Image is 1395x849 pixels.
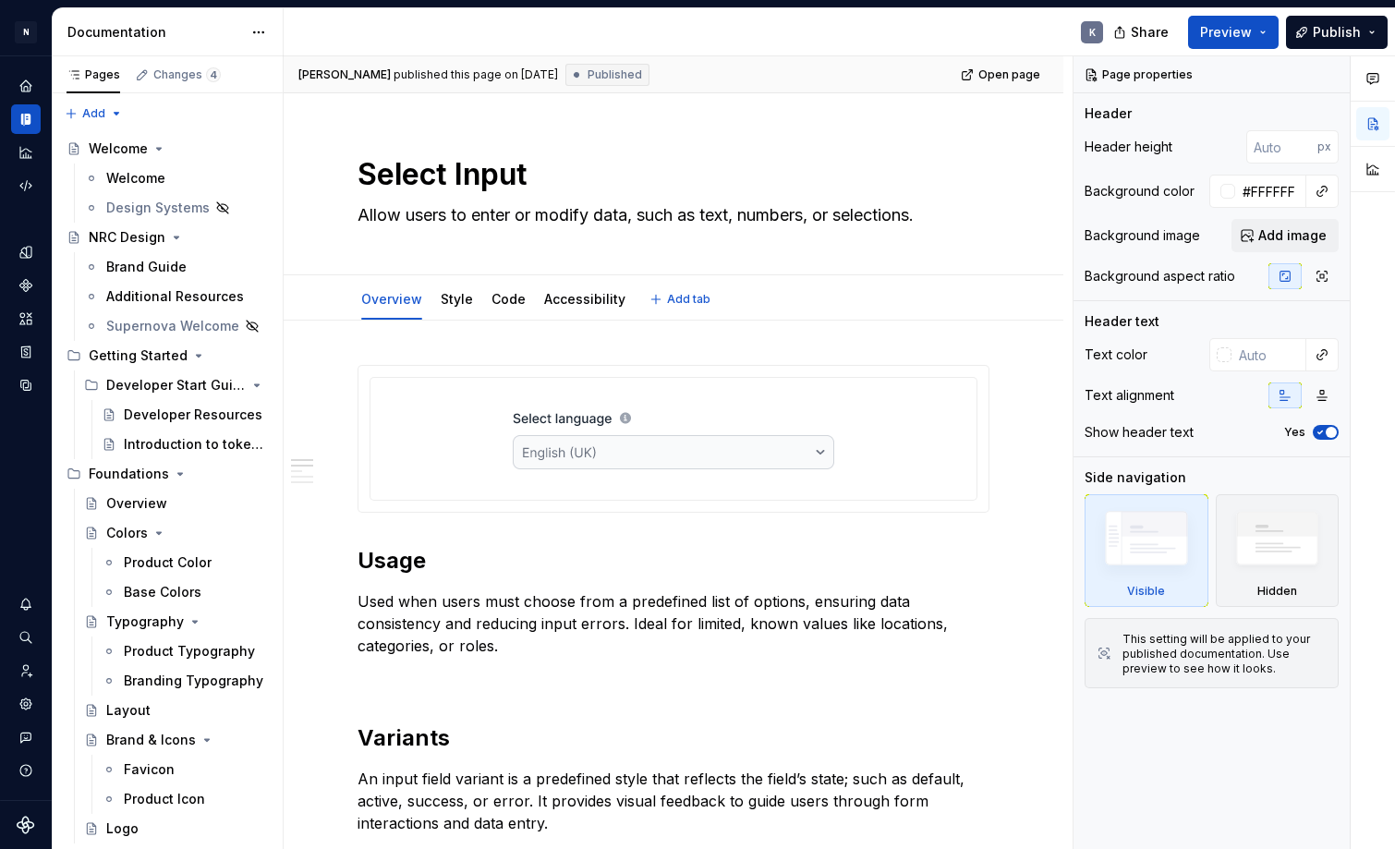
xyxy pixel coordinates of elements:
div: Documentation [67,23,242,42]
a: Layout [77,696,275,725]
a: Supernova Welcome [77,311,275,341]
button: Notifications [11,589,41,619]
a: Home [11,71,41,101]
button: Add [59,101,128,127]
a: Design tokens [11,237,41,267]
div: Getting Started [89,346,188,365]
div: Header height [1085,138,1172,156]
div: Foundations [89,465,169,483]
a: Settings [11,689,41,719]
label: Yes [1284,425,1305,440]
div: Background color [1085,182,1195,200]
span: Share [1131,23,1169,42]
span: Preview [1200,23,1252,42]
div: Welcome [106,169,165,188]
a: Branding Typography [94,666,275,696]
a: Developer Resources [94,400,275,430]
svg: Supernova Logo [17,816,35,834]
a: Invite team [11,656,41,685]
div: Colors [106,524,148,542]
div: Welcome [89,139,148,158]
a: Assets [11,304,41,334]
div: Product Icon [124,790,205,808]
input: Auto [1246,130,1317,164]
div: Favicon [124,760,175,779]
div: Foundations [59,459,275,489]
a: NRC Design [59,223,275,252]
div: Brand Guide [106,258,187,276]
span: [PERSON_NAME] [298,67,391,82]
div: Getting Started [59,341,275,370]
div: Header [1085,104,1132,123]
textarea: Select Input [354,152,986,197]
button: Contact support [11,722,41,752]
p: Used when users must choose from a predefined list of options, ensuring data consistency and redu... [358,590,989,657]
div: Style [433,279,480,318]
div: Additional Resources [106,287,244,306]
a: Product Typography [94,637,275,666]
a: Welcome [59,134,275,164]
div: K [1089,25,1096,40]
a: Typography [77,607,275,637]
h2: Variants [358,723,989,753]
input: Auto [1231,338,1306,371]
div: Supernova Welcome [106,317,239,335]
div: Base Colors [124,583,201,601]
a: Code [491,291,526,307]
a: Storybook stories [11,337,41,367]
a: Style [441,291,473,307]
div: Pages [67,67,120,82]
div: Introduction to tokens [124,435,264,454]
button: Add image [1231,219,1339,252]
span: Published [588,67,642,82]
div: Overview [354,279,430,318]
a: Base Colors [94,577,275,607]
div: Show header text [1085,423,1194,442]
a: Data sources [11,370,41,400]
a: Additional Resources [77,282,275,311]
a: Overview [77,489,275,518]
a: Code automation [11,171,41,200]
div: Side navigation [1085,468,1186,487]
a: Documentation [11,104,41,134]
div: Developer Start Guide [77,370,275,400]
a: Product Icon [94,784,275,814]
a: Components [11,271,41,300]
div: Layout [106,701,151,720]
a: Brand Guide [77,252,275,282]
div: Branding Typography [124,672,263,690]
div: Overview [106,494,167,513]
button: Share [1104,16,1181,49]
button: Add tab [644,286,719,312]
a: Product Color [94,548,275,577]
div: Brand & Icons [106,731,196,749]
div: Developer Resources [124,406,262,424]
span: Publish [1313,23,1361,42]
a: Analytics [11,138,41,167]
span: Open page [978,67,1040,82]
div: published this page on [DATE] [394,67,558,82]
div: Visible [1085,494,1208,607]
textarea: Allow users to enter or modify data, such as text, numbers, or selections. [354,200,986,230]
div: Hidden [1216,494,1340,607]
span: Add tab [667,292,710,307]
a: Introduction to tokens [94,430,275,459]
div: Background aspect ratio [1085,267,1235,285]
a: Open page [955,62,1049,88]
button: N [4,12,48,52]
a: Brand & Icons [77,725,275,755]
p: px [1317,139,1331,154]
span: Add [82,106,105,121]
div: Changes [153,67,221,82]
div: Header text [1085,312,1159,331]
